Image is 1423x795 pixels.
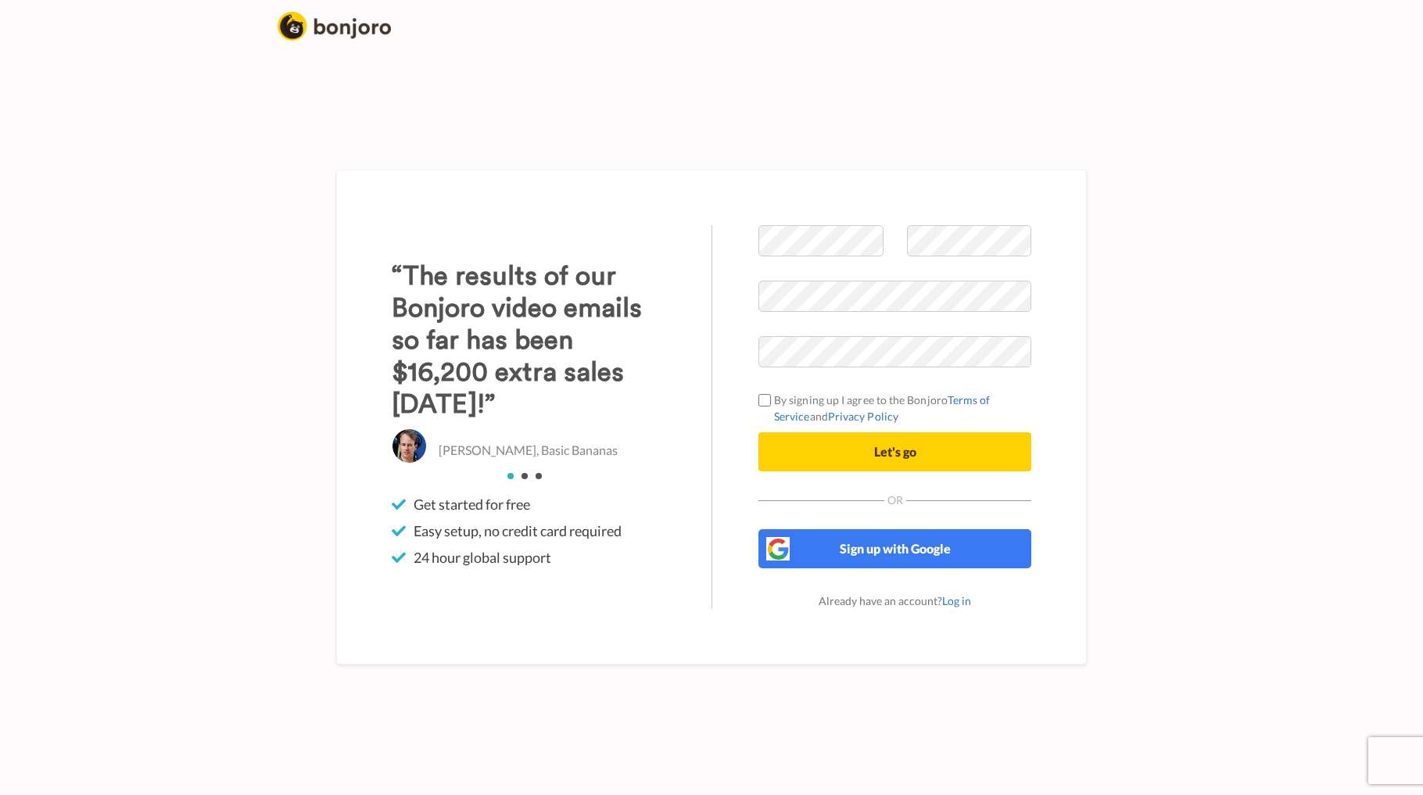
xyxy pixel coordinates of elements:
[774,393,991,423] a: Terms of Service
[758,392,1031,424] label: By signing up I agree to the Bonjoro and
[942,594,971,607] a: Log in
[414,548,551,567] span: 24 hour global support
[758,394,771,406] input: By signing up I agree to the BonjoroTerms of ServiceandPrivacy Policy
[828,410,898,423] a: Privacy Policy
[439,442,618,460] p: [PERSON_NAME], Basic Bananas
[819,594,971,607] span: Already have an account?
[874,444,916,459] span: Let's go
[884,495,906,506] span: Or
[840,541,951,556] span: Sign up with Google
[758,529,1031,568] button: Sign up with Google
[392,428,427,464] img: Christo Hall, Basic Bananas
[278,12,391,41] img: logo_full.png
[414,495,530,514] span: Get started for free
[758,432,1031,471] button: Let's go
[855,231,874,250] keeper-lock: Open Keeper Popup
[392,260,665,421] h3: “The results of our Bonjoro video emails so far has been $16,200 extra sales [DATE]!”
[414,521,622,540] span: Easy setup, no credit card required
